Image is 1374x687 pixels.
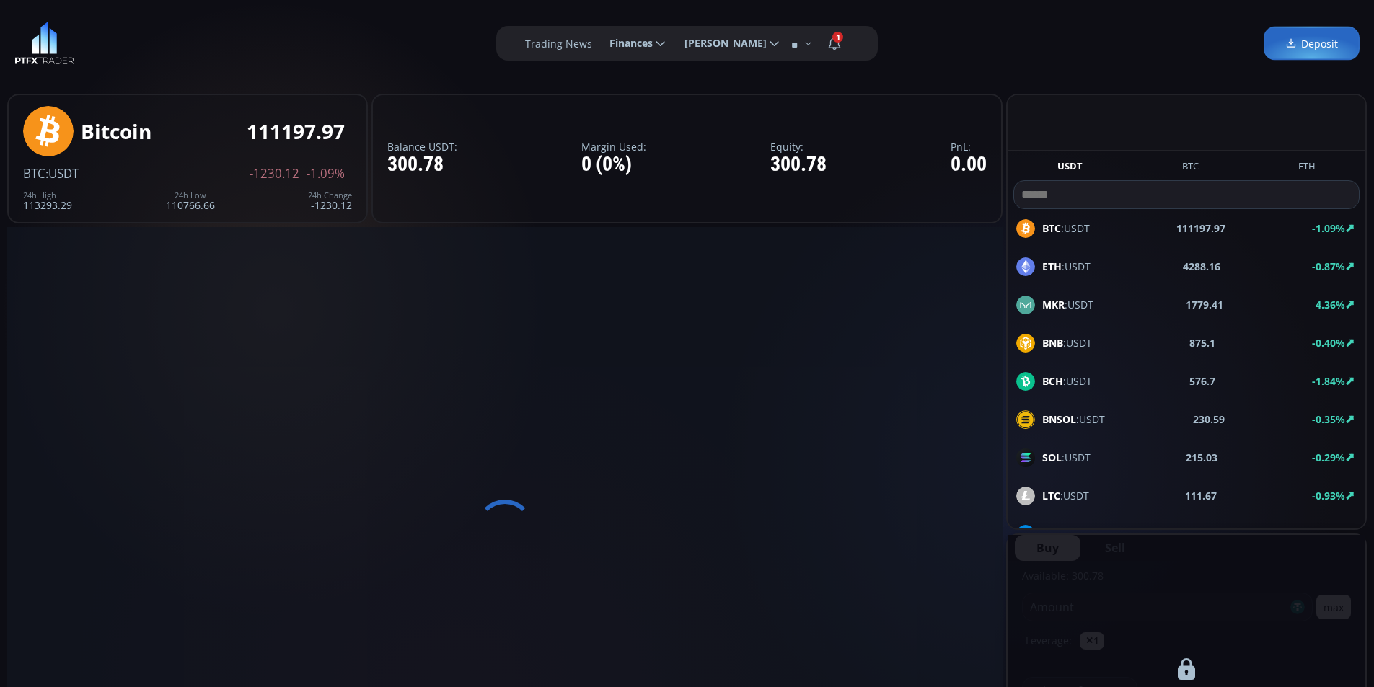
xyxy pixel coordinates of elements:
[1186,297,1223,312] b: 1779.41
[1042,336,1063,350] b: BNB
[1042,335,1092,350] span: :USDT
[1042,412,1076,426] b: BNSOL
[1042,259,1091,274] span: :USDT
[1312,489,1345,502] b: -0.93%
[308,191,352,200] div: 24h Change
[599,29,653,58] span: Finances
[250,167,299,180] span: -1230.12
[1042,526,1099,541] span: :USDT
[1312,336,1345,350] b: -0.40%
[1042,527,1070,541] b: DASH
[1042,373,1092,389] span: :USDT
[832,32,843,43] span: 1
[1042,374,1063,388] b: BCH
[387,154,457,176] div: 300.78
[1312,451,1345,464] b: -0.29%
[166,191,215,210] div: 110766.66
[1185,488,1217,503] b: 111.67
[23,191,72,200] div: 24h High
[1186,450,1217,465] b: 215.03
[770,141,827,152] label: Equity:
[81,120,151,143] div: Bitcoin
[23,165,45,182] span: BTC
[1312,260,1345,273] b: -0.87%
[1042,451,1062,464] b: SOL
[1285,36,1338,51] span: Deposit
[1264,27,1360,61] a: Deposit
[1042,298,1065,311] b: MKR
[1312,374,1345,388] b: -1.84%
[770,154,827,176] div: 300.78
[1189,335,1215,350] b: 875.1
[951,141,987,152] label: PnL:
[307,167,345,180] span: -1.09%
[1193,526,1219,541] b: 24.77
[1042,450,1091,465] span: :USDT
[14,22,74,65] img: LOGO
[1042,412,1105,427] span: :USDT
[166,191,215,200] div: 24h Low
[674,29,767,58] span: [PERSON_NAME]
[1042,260,1062,273] b: ETH
[1042,489,1060,502] b: LTC
[951,154,987,176] div: 0.00
[387,141,457,152] label: Balance USDT:
[1292,159,1321,177] button: ETH
[1042,488,1089,503] span: :USDT
[308,191,352,210] div: -1230.12
[1312,527,1345,541] b: -1.71%
[581,154,646,176] div: 0 (0%)
[525,36,592,51] label: Trading News
[1042,297,1093,312] span: :USDT
[247,120,345,143] div: 111197.97
[45,165,79,182] span: :USDT
[1312,412,1345,426] b: -0.35%
[1316,298,1345,311] b: 4.36%
[1176,159,1205,177] button: BTC
[1052,159,1088,177] button: USDT
[1183,259,1220,274] b: 4288.16
[1193,412,1225,427] b: 230.59
[1189,373,1215,389] b: 576.7
[23,191,72,210] div: 113293.29
[581,141,646,152] label: Margin Used:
